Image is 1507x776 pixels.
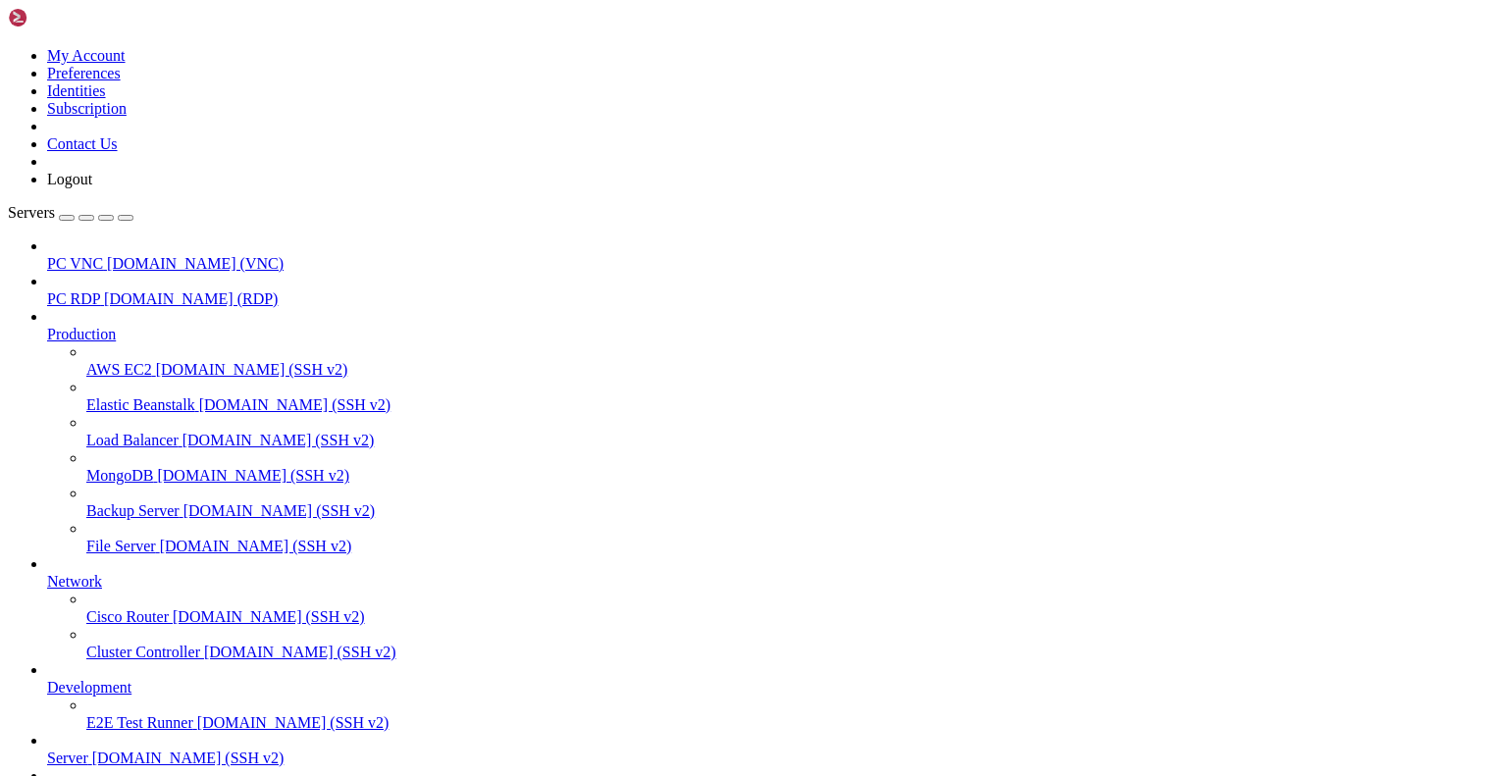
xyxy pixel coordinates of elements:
span: MongoDB [86,467,153,484]
span: E2E Test Runner [86,714,193,731]
span: Server [47,750,88,766]
span: [DOMAIN_NAME] (SSH v2) [173,608,365,625]
a: Network [47,573,1499,591]
a: File Server [DOMAIN_NAME] (SSH v2) [86,538,1499,555]
span: Cisco Router [86,608,169,625]
a: E2E Test Runner [DOMAIN_NAME] (SSH v2) [86,714,1499,732]
span: [DOMAIN_NAME] (RDP) [104,290,278,307]
li: Load Balancer [DOMAIN_NAME] (SSH v2) [86,414,1499,449]
span: [DOMAIN_NAME] (VNC) [107,255,284,272]
a: Identities [47,82,106,99]
span: Elastic Beanstalk [86,396,195,413]
a: My Account [47,47,126,64]
a: Load Balancer [DOMAIN_NAME] (SSH v2) [86,432,1499,449]
span: [DOMAIN_NAME] (SSH v2) [197,714,390,731]
a: Preferences [47,65,121,81]
a: Backup Server [DOMAIN_NAME] (SSH v2) [86,502,1499,520]
li: E2E Test Runner [DOMAIN_NAME] (SSH v2) [86,697,1499,732]
span: Cluster Controller [86,644,200,660]
li: Backup Server [DOMAIN_NAME] (SSH v2) [86,485,1499,520]
li: Cluster Controller [DOMAIN_NAME] (SSH v2) [86,626,1499,661]
span: File Server [86,538,156,554]
a: AWS EC2 [DOMAIN_NAME] (SSH v2) [86,361,1499,379]
li: Development [47,661,1499,732]
span: [DOMAIN_NAME] (SSH v2) [182,432,375,448]
span: [DOMAIN_NAME] (SSH v2) [92,750,285,766]
li: PC RDP [DOMAIN_NAME] (RDP) [47,273,1499,308]
a: Cisco Router [DOMAIN_NAME] (SSH v2) [86,608,1499,626]
span: PC VNC [47,255,103,272]
span: [DOMAIN_NAME] (SSH v2) [160,538,352,554]
li: AWS EC2 [DOMAIN_NAME] (SSH v2) [86,343,1499,379]
li: Network [47,555,1499,661]
a: Development [47,679,1499,697]
a: Logout [47,171,92,187]
span: Network [47,573,102,590]
span: Servers [8,204,55,221]
li: PC VNC [DOMAIN_NAME] (VNC) [47,237,1499,273]
img: Shellngn [8,8,121,27]
a: Cluster Controller [DOMAIN_NAME] (SSH v2) [86,644,1499,661]
span: [DOMAIN_NAME] (SSH v2) [183,502,376,519]
span: AWS EC2 [86,361,152,378]
a: Server [DOMAIN_NAME] (SSH v2) [47,750,1499,767]
span: [DOMAIN_NAME] (SSH v2) [157,467,349,484]
li: Production [47,308,1499,555]
a: PC VNC [DOMAIN_NAME] (VNC) [47,255,1499,273]
span: PC RDP [47,290,100,307]
span: [DOMAIN_NAME] (SSH v2) [199,396,391,413]
a: Production [47,326,1499,343]
a: MongoDB [DOMAIN_NAME] (SSH v2) [86,467,1499,485]
span: Load Balancer [86,432,179,448]
span: Development [47,679,131,696]
a: Servers [8,204,133,221]
a: Subscription [47,100,127,117]
span: Production [47,326,116,342]
a: PC RDP [DOMAIN_NAME] (RDP) [47,290,1499,308]
span: [DOMAIN_NAME] (SSH v2) [156,361,348,378]
li: Server [DOMAIN_NAME] (SSH v2) [47,732,1499,767]
li: Elastic Beanstalk [DOMAIN_NAME] (SSH v2) [86,379,1499,414]
li: MongoDB [DOMAIN_NAME] (SSH v2) [86,449,1499,485]
li: Cisco Router [DOMAIN_NAME] (SSH v2) [86,591,1499,626]
span: Backup Server [86,502,180,519]
a: Contact Us [47,135,118,152]
a: Elastic Beanstalk [DOMAIN_NAME] (SSH v2) [86,396,1499,414]
li: File Server [DOMAIN_NAME] (SSH v2) [86,520,1499,555]
span: [DOMAIN_NAME] (SSH v2) [204,644,396,660]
